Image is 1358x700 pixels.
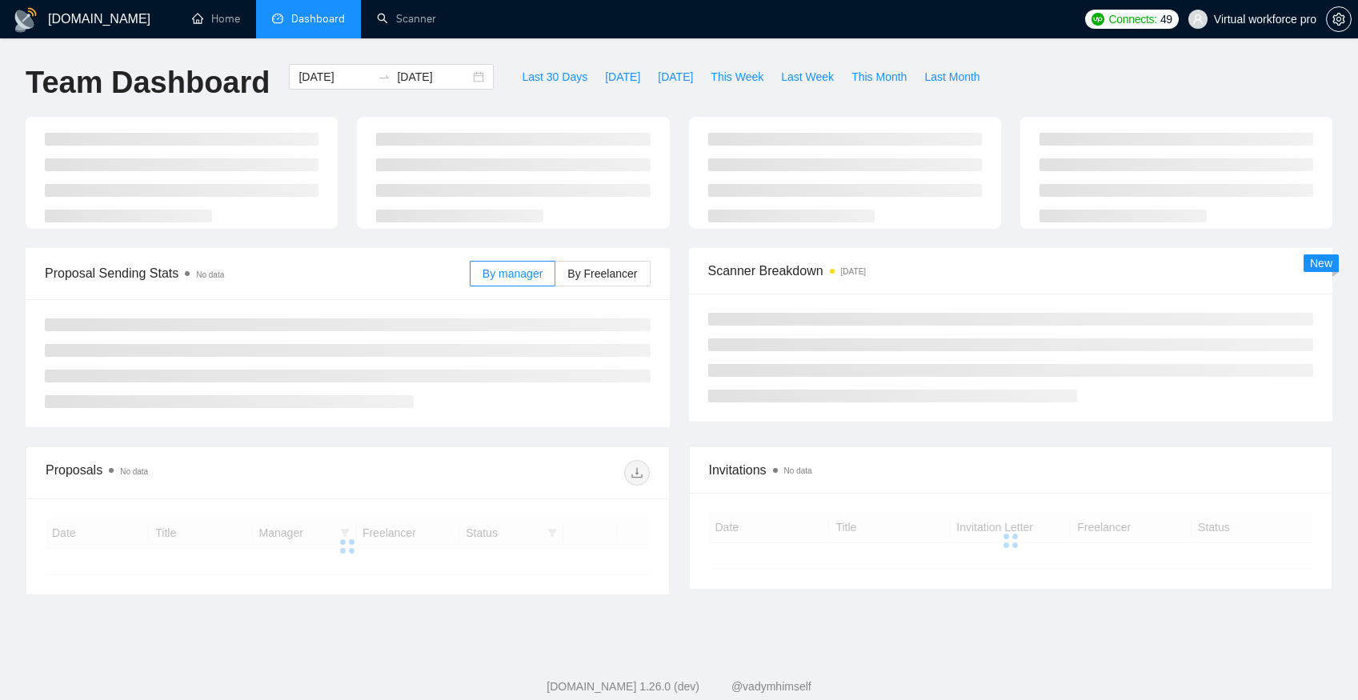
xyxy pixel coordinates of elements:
img: upwork-logo.png [1092,13,1104,26]
span: setting [1327,13,1351,26]
input: End date [397,68,470,86]
button: [DATE] [596,64,649,90]
span: dashboard [272,13,283,24]
button: Last Month [915,64,988,90]
span: No data [120,467,148,476]
button: Last 30 Days [513,64,596,90]
time: [DATE] [841,267,866,276]
span: Invitations [709,460,1313,480]
span: No data [784,466,812,475]
a: searchScanner [377,12,436,26]
span: By manager [483,267,543,280]
span: Scanner Breakdown [708,261,1314,281]
span: Last Month [924,68,979,86]
span: Connects: [1109,10,1157,28]
a: [DOMAIN_NAME] 1.26.0 (dev) [547,680,699,693]
span: [DATE] [658,68,693,86]
span: This Week [711,68,763,86]
span: New [1310,257,1332,270]
span: user [1192,14,1204,25]
span: to [378,70,391,83]
img: logo [13,7,38,33]
span: [DATE] [605,68,640,86]
span: No data [196,270,224,279]
span: swap-right [378,70,391,83]
button: Last Week [772,64,843,90]
span: 49 [1160,10,1172,28]
span: Last Week [781,68,834,86]
h1: Team Dashboard [26,64,270,102]
button: [DATE] [649,64,702,90]
span: This Month [851,68,907,86]
button: This Week [702,64,772,90]
div: Proposals [46,460,347,486]
button: This Month [843,64,915,90]
span: By Freelancer [567,267,637,280]
span: Dashboard [291,12,345,26]
button: setting [1326,6,1352,32]
span: Last 30 Days [522,68,587,86]
a: @vadymhimself [731,680,811,693]
a: setting [1326,13,1352,26]
span: Proposal Sending Stats [45,263,470,283]
input: Start date [298,68,371,86]
a: homeHome [192,12,240,26]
